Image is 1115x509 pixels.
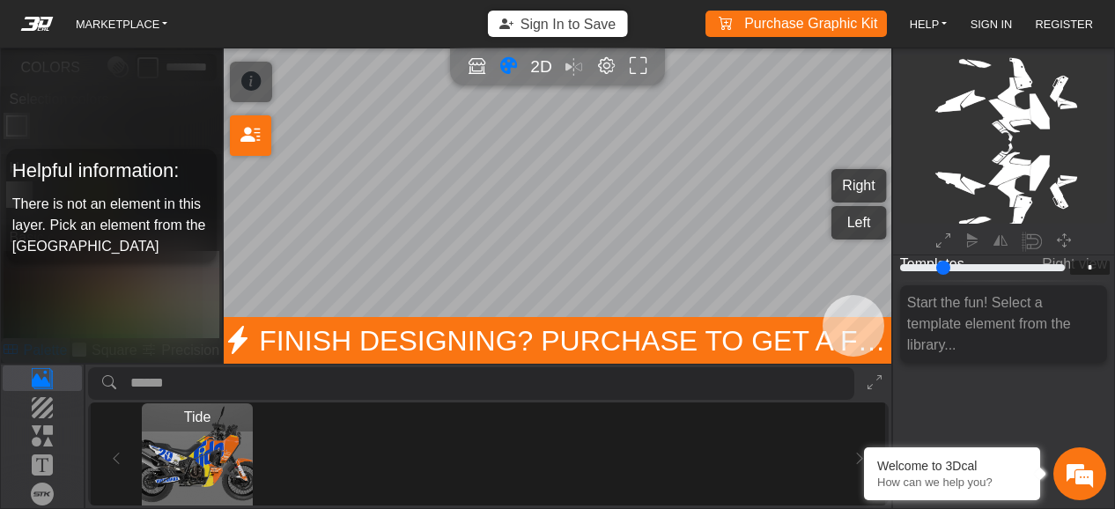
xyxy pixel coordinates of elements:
[1028,13,1099,35] a: REGISTER
[9,307,336,369] textarea: Type your message and hit 'Enter'
[907,295,1071,352] span: Start the fun! Select a template element from the library...
[496,55,521,80] button: Color tool
[831,169,886,203] button: Right
[9,400,118,412] span: Conversation
[860,367,889,400] button: Expand Library
[594,55,619,80] button: Editor settings
[488,11,628,37] button: Sign In to Save
[226,369,336,424] div: Articles
[118,92,322,115] div: Chat with us now
[118,369,227,424] div: FAQs
[528,55,554,80] button: 2D
[289,9,331,51] div: Minimize live chat window
[1050,228,1077,255] button: Pan
[102,131,243,299] span: We're online!
[831,206,886,240] button: Left
[224,317,891,365] span: Finish Designing? Purchase to get a final review
[964,13,1020,35] a: SIGN IN
[12,196,206,254] span: There is not an element in this layer. Pick an element from the [GEOGRAPHIC_DATA]
[930,228,957,255] button: Expand 2D editor
[19,91,46,117] div: Navigation go back
[708,11,885,37] a: Purchase Graphic Kit
[626,55,652,80] button: Full screen
[903,13,955,35] a: HELP
[464,55,490,80] button: Open in Showroom
[69,13,175,35] a: MARKETPLACE
[877,459,1027,473] div: Welcome to 3Dcal
[130,367,854,400] input: search asset
[877,476,1027,489] p: How can we help you?
[530,57,552,76] span: 2D
[12,155,211,187] h5: Helpful information:
[181,407,214,428] span: Tide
